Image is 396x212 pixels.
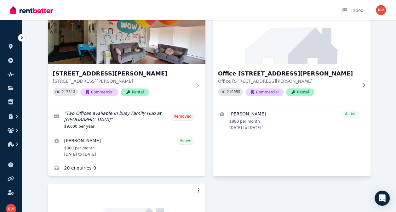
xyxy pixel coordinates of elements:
code: 219059 [227,90,240,94]
span: Rental [286,88,314,96]
small: PID [221,90,226,94]
div: Open Intercom Messenger [375,191,390,206]
a: Office 1/19 Stanley Street, Morphett ValeOffice [STREET_ADDRESS][PERSON_NAME]Office [STREET_ADDRE... [213,4,370,106]
h3: Office [STREET_ADDRESS][PERSON_NAME] [218,69,357,78]
p: Office [STREET_ADDRESS][PERSON_NAME] [218,78,357,84]
p: [STREET_ADDRESS][PERSON_NAME] [53,78,192,84]
a: View details for Luke Schmidt [48,133,205,161]
img: RentBetter [10,5,53,15]
img: Office 1/19 Stanley Street, Morphett Vale [209,2,374,66]
a: 19 Stanley St, Morphett Vale[STREET_ADDRESS][PERSON_NAME][STREET_ADDRESS][PERSON_NAME]PID 217613C... [48,4,205,106]
span: Commercial [80,88,119,96]
small: PID [55,90,60,94]
div: Inbox [341,7,363,14]
code: 217613 [61,90,75,94]
span: Rental [121,88,149,96]
a: Enquiries for 19 Stanley St, Morphett Vale [48,161,205,176]
img: 19 Stanley St, Morphett Vale [48,4,205,64]
button: More options [194,186,203,195]
a: Edit listing: Two Offices available in busy Family Hub at Morphett Vale [48,106,205,133]
a: View details for Jon Barber [213,106,370,134]
h3: [STREET_ADDRESS][PERSON_NAME] [53,69,192,78]
span: Commercial [245,88,284,96]
img: Kelly Wilson [376,5,386,15]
